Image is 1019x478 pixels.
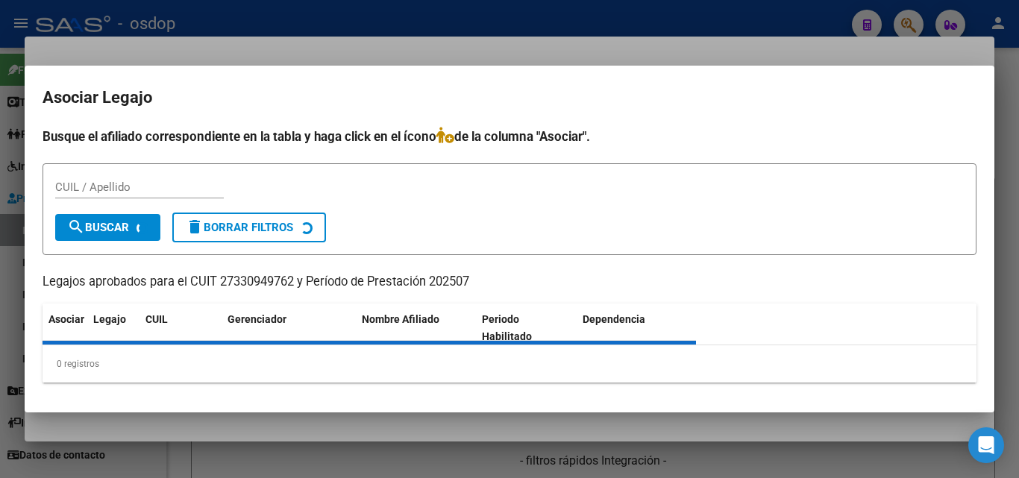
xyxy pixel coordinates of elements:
div: Open Intercom Messenger [968,427,1004,463]
span: Dependencia [583,313,645,325]
span: Periodo Habilitado [482,313,532,342]
span: Gerenciador [228,313,286,325]
span: Borrar Filtros [186,221,293,234]
h4: Busque el afiliado correspondiente en la tabla y haga click en el ícono de la columna "Asociar". [43,127,976,146]
mat-icon: delete [186,218,204,236]
span: Legajo [93,313,126,325]
datatable-header-cell: Periodo Habilitado [476,304,577,353]
datatable-header-cell: Gerenciador [222,304,356,353]
button: Borrar Filtros [172,213,326,242]
h2: Asociar Legajo [43,84,976,112]
datatable-header-cell: Nombre Afiliado [356,304,476,353]
datatable-header-cell: Dependencia [577,304,697,353]
div: 0 registros [43,345,976,383]
span: Asociar [48,313,84,325]
datatable-header-cell: Asociar [43,304,87,353]
mat-icon: search [67,218,85,236]
span: Buscar [67,221,129,234]
p: Legajos aprobados para el CUIT 27330949762 y Período de Prestación 202507 [43,273,976,292]
span: CUIL [145,313,168,325]
button: Buscar [55,214,160,241]
datatable-header-cell: Legajo [87,304,139,353]
span: Nombre Afiliado [362,313,439,325]
datatable-header-cell: CUIL [139,304,222,353]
